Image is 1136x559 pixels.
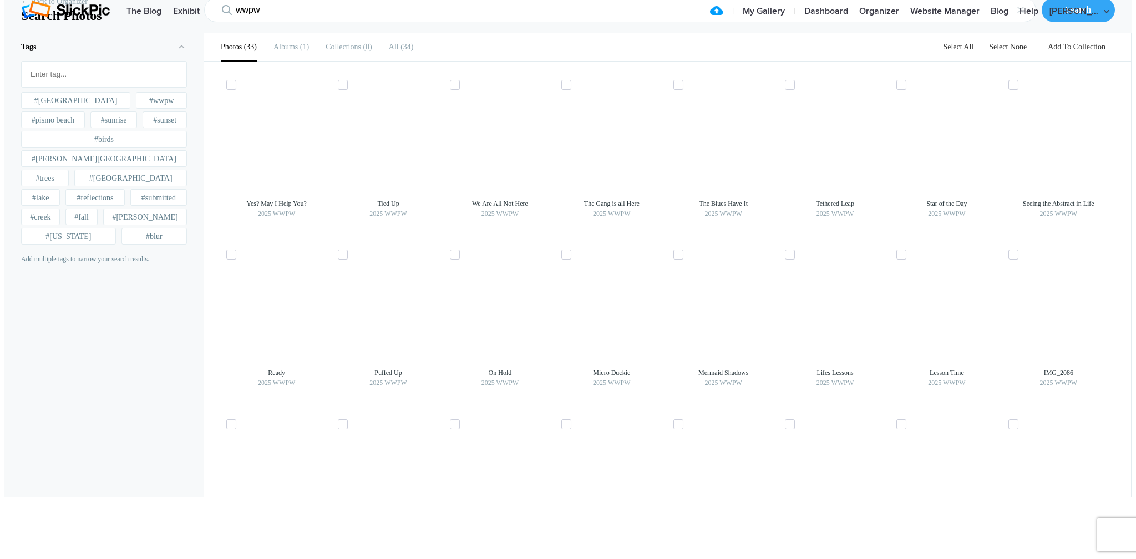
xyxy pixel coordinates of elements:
div: 2025 WWPW [896,378,997,388]
div: On Hold [450,368,550,378]
span: #wwpw [149,95,174,106]
div: Puffed Up [338,368,438,378]
div: Micro Duckie [561,368,662,378]
div: 2025 WWPW [785,378,885,388]
div: 2025 WWPW [896,209,997,218]
a: Select None [982,43,1033,51]
div: 2025 WWPW [785,209,885,218]
div: We Are All Not Here [450,199,550,209]
div: 2025 WWPW [338,378,438,388]
div: 2025 WWPW [673,378,774,388]
span: #sunset [153,115,176,126]
span: #pismo beach [32,115,74,126]
a: Select All [936,43,980,51]
div: Star of the Day [896,199,997,209]
div: Tied Up [338,199,438,209]
div: Yes? May I Help You? [226,199,327,209]
div: 2025 WWPW [226,378,327,388]
div: 2025 WWPW [561,378,662,388]
b: All [389,43,399,51]
b: Tags [21,43,37,51]
div: 2025 WWPW [673,209,774,218]
span: #fall [74,212,89,223]
span: #[PERSON_NAME][GEOGRAPHIC_DATA] [32,154,176,165]
div: 2025 WWPW [1008,209,1109,218]
div: Seeing the Abstract in Life [1008,199,1109,209]
b: Albums [273,43,298,51]
div: The Gang is all Here [561,199,662,209]
div: 2025 WWPW [338,209,438,218]
input: Enter tag... [27,64,181,84]
span: #[GEOGRAPHIC_DATA] [34,95,118,106]
b: Collections [326,43,361,51]
span: #[GEOGRAPHIC_DATA] [89,173,173,184]
div: IMG_2086 [1008,368,1109,378]
span: #lake [32,192,49,204]
span: #sunrise [101,115,127,126]
div: The Blues Have It [673,199,774,209]
div: Lesson Time [896,368,997,378]
div: 2025 WWPW [450,209,550,218]
div: Tethered Leap [785,199,885,209]
span: #birds [94,134,114,145]
span: #trees [35,173,54,184]
div: Lifes Lessons [785,368,885,378]
span: #[US_STATE] [45,231,91,242]
span: 34 [399,43,414,51]
span: #blur [146,231,163,242]
div: 2025 WWPW [561,209,662,218]
span: #[PERSON_NAME] [112,212,177,223]
div: 2025 WWPW [226,209,327,218]
p: Add multiple tags to narrow your search results. [21,254,187,264]
span: #reflections [77,192,113,204]
span: 33 [242,43,257,51]
b: Photos [221,43,242,51]
span: #submitted [141,192,176,204]
span: 1 [298,43,309,51]
div: 2025 WWPW [1008,378,1109,388]
a: Add To Collection [1039,43,1114,51]
mat-chip-list: Fruit selection [22,62,186,87]
div: Mermaid Shadows [673,368,774,378]
span: #creek [30,212,50,223]
div: 2025 WWPW [450,378,550,388]
div: Ready [226,368,327,378]
span: 0 [361,43,372,51]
